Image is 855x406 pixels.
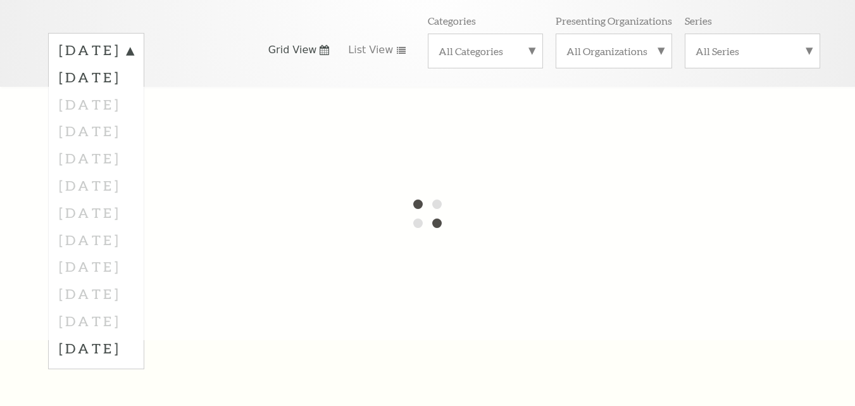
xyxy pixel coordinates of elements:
[348,43,393,57] span: List View
[685,14,712,27] p: Series
[566,44,661,58] label: All Organizations
[268,43,317,57] span: Grid View
[696,44,809,58] label: All Series
[59,63,134,91] label: [DATE]
[439,44,532,58] label: All Categories
[59,41,134,63] label: [DATE]
[59,334,134,362] label: [DATE]
[556,14,672,27] p: Presenting Organizations
[428,14,476,27] p: Categories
